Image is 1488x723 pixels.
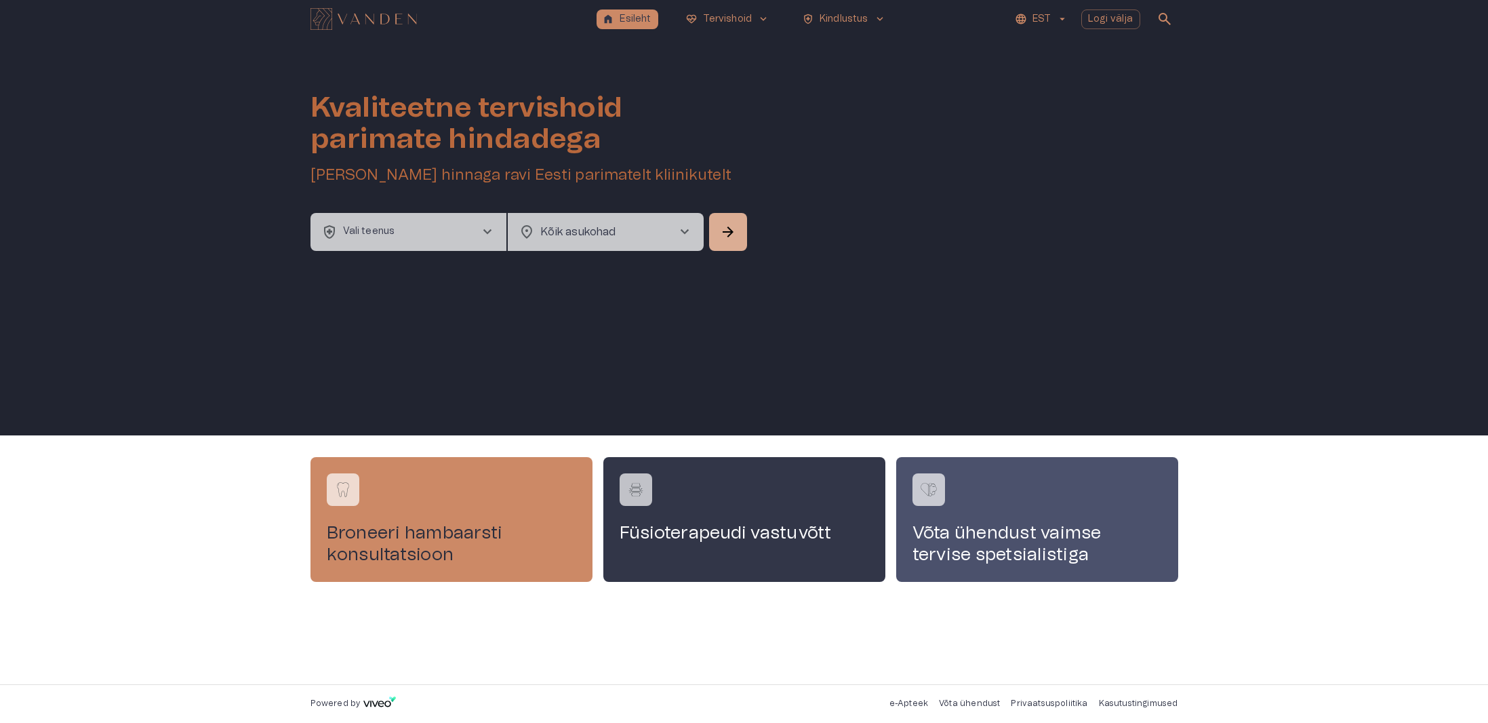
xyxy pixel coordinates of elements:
p: Powered by [310,698,361,709]
p: Logi välja [1088,12,1133,26]
span: search [1157,11,1173,27]
p: EST [1032,12,1051,26]
span: location_on [519,224,535,240]
p: Esileht [620,12,651,26]
h4: Füsioterapeudi vastuvõtt [620,522,869,544]
button: health_and_safetyKindlustuskeyboard_arrow_down [797,9,891,29]
img: Füsioterapeudi vastuvõtt logo [626,480,646,500]
a: Navigate to service booking [896,457,1178,582]
span: chevron_right [677,224,693,240]
p: Kindlustus [820,12,868,26]
span: keyboard_arrow_down [874,13,886,25]
span: chevron_right [479,224,496,240]
span: home [602,13,614,25]
span: health_and_safety [321,224,338,240]
span: ecg_heart [685,13,698,25]
img: Broneeri hambaarsti konsultatsioon logo [333,480,353,500]
button: Search [709,213,747,251]
button: EST [1013,9,1070,29]
a: Navigate to service booking [603,457,885,582]
p: Kõik asukohad [540,224,655,240]
button: ecg_heartTervishoidkeyboard_arrow_down [680,9,776,29]
img: Vanden logo [310,8,417,30]
a: Navigate to homepage [310,9,592,28]
p: Võta ühendust [939,698,1000,709]
p: Vali teenus [343,224,395,239]
button: homeEsileht [597,9,658,29]
button: Logi välja [1081,9,1140,29]
h5: [PERSON_NAME] hinnaga ravi Eesti parimatelt kliinikutelt [310,165,750,185]
span: arrow_forward [720,224,736,240]
a: Kasutustingimused [1099,699,1178,707]
span: health_and_safety [802,13,814,25]
span: keyboard_arrow_down [757,13,769,25]
a: Navigate to service booking [310,457,592,582]
p: Tervishoid [703,12,752,26]
button: health_and_safetyVali teenuschevron_right [310,213,506,251]
img: Võta ühendust vaimse tervise spetsialistiga logo [919,480,939,500]
h1: Kvaliteetne tervishoid parimate hindadega [310,92,750,155]
a: e-Apteek [889,699,928,707]
h4: Broneeri hambaarsti konsultatsioon [327,522,576,566]
a: Privaatsuspoliitika [1011,699,1087,707]
h4: Võta ühendust vaimse tervise spetsialistiga [912,522,1162,566]
button: open search modal [1151,5,1178,33]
